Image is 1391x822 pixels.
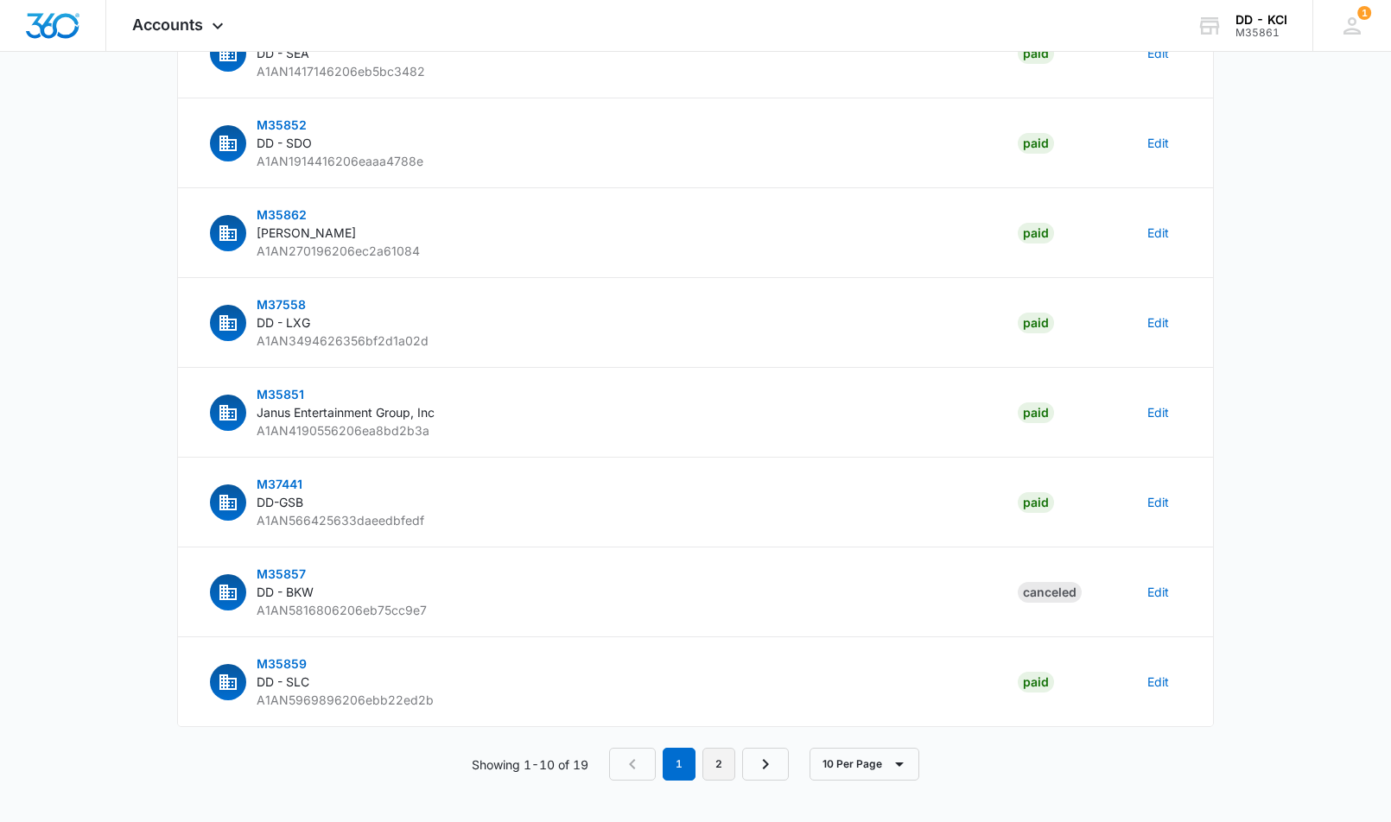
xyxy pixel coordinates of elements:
div: Paid [1018,133,1054,154]
span: 1 [1357,6,1371,20]
div: notifications count [1357,6,1371,20]
span: A1AN5816806206eb75cc9e7 [257,603,427,617]
div: account name [1235,13,1287,27]
button: M35851Janus Entertainment Group, IncA1AN4190556206ea8bd2b3a [206,385,435,439]
span: A1AN270196206ec2a61084 [257,243,420,258]
button: M37558DD - LXGA1AN3494626356bf2d1a02d [206,295,429,350]
button: M35862[PERSON_NAME]A1AN270196206ec2a61084 [206,205,420,260]
div: Paid [1018,313,1054,333]
span: DD - SDO [257,136,312,150]
button: M35857DD - BKWA1AN5816806206eb75cc9e7 [206,565,427,619]
span: A1AN4190556206ea8bd2b3a [257,423,429,438]
button: M35852DD - SDOA1AN1914416206eaaa4788e [206,116,423,170]
span: M35851 [257,387,304,402]
span: M35857 [257,566,306,581]
button: Edit [1147,493,1169,511]
span: M35852 [257,117,307,132]
span: A1AN566425633daeedbfedf [257,513,424,528]
p: Showing 1-10 of 19 [472,756,588,774]
button: M35856DD - SEAA1AN1417146206eb5bc3482 [206,26,425,80]
div: Paid [1018,402,1054,423]
span: A1AN1914416206eaaa4788e [257,154,423,168]
span: A1AN5969896206ebb22ed2b [257,692,434,707]
div: Canceled [1018,582,1082,603]
span: [PERSON_NAME] [257,225,356,240]
nav: Pagination [609,748,789,781]
span: A1AN1417146206eb5bc3482 [257,64,425,79]
button: Edit [1147,313,1169,332]
span: M35859 [257,656,307,671]
span: M35862 [257,207,307,222]
div: Paid [1018,672,1054,692]
button: Edit [1147,134,1169,152]
div: Paid [1018,492,1054,513]
button: Edit [1147,44,1169,62]
a: Next Page [742,748,789,781]
div: Paid [1018,223,1054,243]
button: M37441DD-GSBA1AN566425633daeedbfedf [206,475,424,529]
span: DD - SLC [257,674,309,689]
button: Edit [1147,224,1169,242]
span: DD - LXG [257,315,310,330]
button: Edit [1147,583,1169,601]
span: DD-GSB [257,495,303,509]
span: A1AN3494626356bf2d1a02d [257,333,429,348]
div: Paid [1018,43,1054,64]
button: Edit [1147,673,1169,691]
span: M37558 [257,297,306,312]
span: Janus Entertainment Group, Inc [257,405,435,420]
button: M35859DD - SLCA1AN5969896206ebb22ed2b [206,654,434,709]
a: Page 2 [702,748,735,781]
div: account id [1235,27,1287,39]
span: DD - BKW [257,585,314,599]
span: DD - SEA [257,46,309,60]
button: Edit [1147,403,1169,421]
button: 10 Per Page [810,748,919,781]
span: Accounts [132,16,203,34]
em: 1 [663,748,695,781]
span: M37441 [257,477,302,491]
